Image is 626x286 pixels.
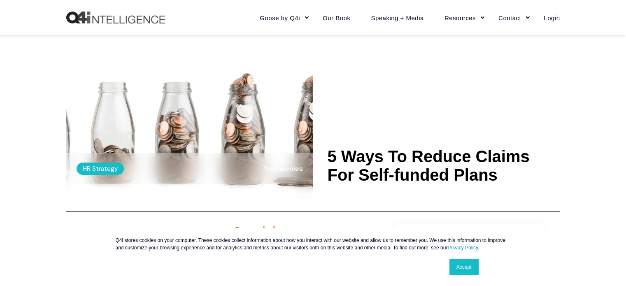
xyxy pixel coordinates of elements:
img: Milk bottles with change in them [66,60,313,199]
a: Privacy Policy [447,245,478,251]
img: Q4intelligence, LLC logo [66,12,165,24]
span: freshbenies [264,164,303,173]
img: freshbenies-Logo-1 [233,225,331,251]
a: Accept [449,259,479,275]
label: HR Strategy [77,163,124,175]
h1: 5 Ways To Reduce Claims For Self-funded Plans [328,147,560,184]
p: Q4i stores cookies on your computer. These cookies collect information about how you interact wit... [116,237,511,251]
a: Back to Home [66,12,165,24]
